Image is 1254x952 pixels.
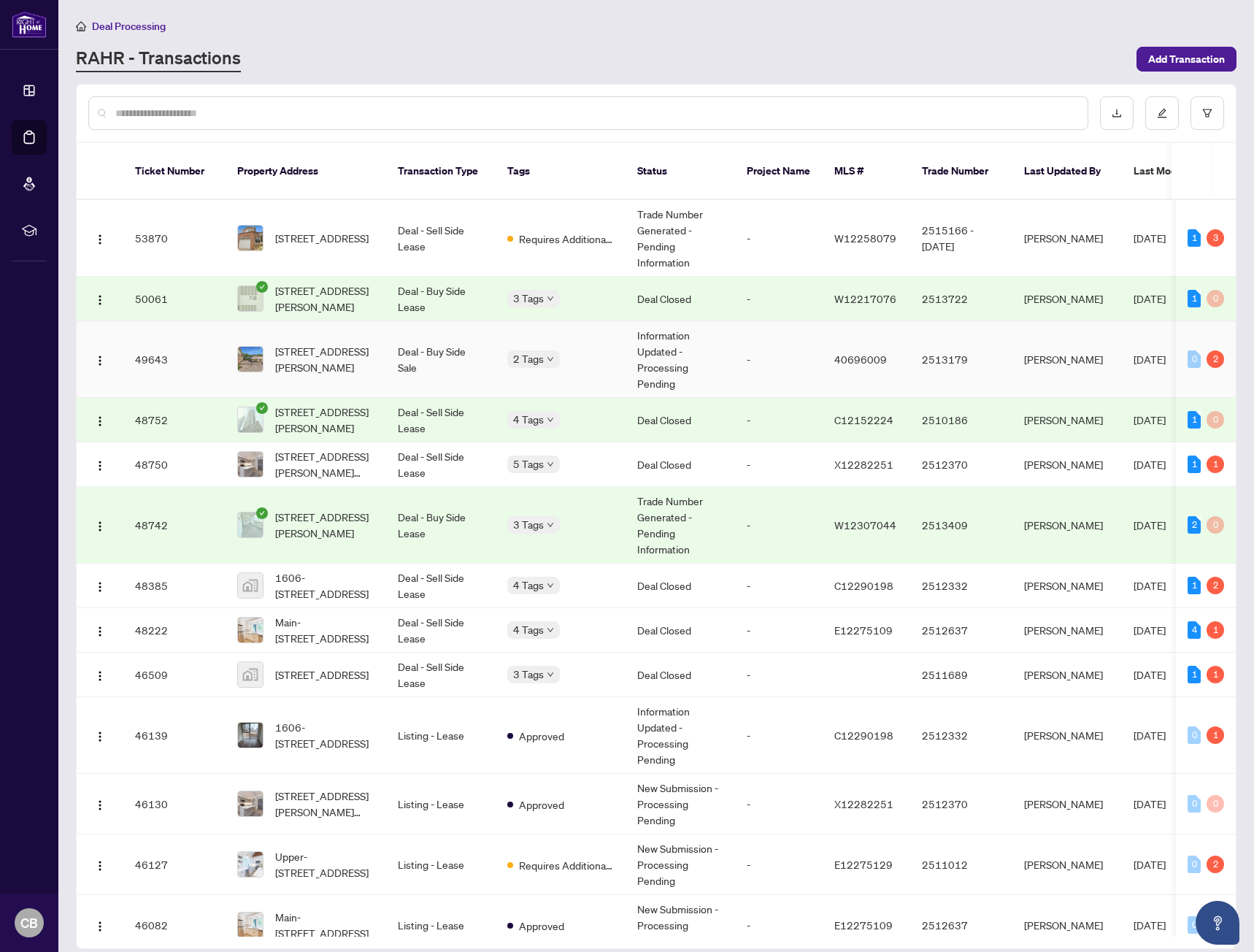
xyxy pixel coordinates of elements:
[1190,96,1224,130] button: filter
[123,653,226,697] td: 46509
[834,518,896,531] span: W12307044
[123,774,226,834] td: 46130
[626,200,735,277] td: Trade Number Generated - Pending Information
[626,834,735,895] td: New Submission - Processing Pending
[238,226,263,250] img: thumbnail-img
[735,398,823,442] td: -
[275,283,374,315] span: [STREET_ADDRESS][PERSON_NAME]
[910,487,1012,564] td: 2513409
[735,321,823,398] td: -
[1134,163,1223,179] span: Last Modified Date
[1207,456,1224,473] div: 1
[735,774,823,834] td: -
[547,582,554,589] span: down
[519,918,564,934] span: Approved
[1134,458,1166,471] span: [DATE]
[1134,918,1166,932] span: [DATE]
[1012,143,1122,200] th: Last Updated By
[88,348,112,371] button: Logo
[910,442,1012,487] td: 2512370
[910,200,1012,277] td: 2515166 - [DATE]
[88,453,112,476] button: Logo
[238,791,263,816] img: thumbnail-img
[123,200,226,277] td: 53870
[626,398,735,442] td: Deal Closed
[513,666,544,683] span: 3 Tags
[1134,353,1166,366] span: [DATE]
[1188,577,1201,594] div: 1
[123,398,226,442] td: 48752
[123,442,226,487] td: 48750
[238,286,263,311] img: thumbnail-img
[123,143,226,200] th: Ticket Number
[88,513,112,537] button: Logo
[1207,666,1224,683] div: 1
[386,321,496,398] td: Deal - Buy Side Sale
[1148,47,1225,71] span: Add Transaction
[94,670,106,682] img: Logo
[386,200,496,277] td: Deal - Sell Side Lease
[1012,398,1122,442] td: [PERSON_NAME]
[626,442,735,487] td: Deal Closed
[94,799,106,811] img: Logo
[910,321,1012,398] td: 2513179
[20,913,38,933] span: CB
[1202,108,1212,118] span: filter
[910,697,1012,774] td: 2512332
[386,487,496,564] td: Deal - Buy Side Lease
[123,277,226,321] td: 50061
[910,653,1012,697] td: 2511689
[238,452,263,477] img: thumbnail-img
[123,834,226,895] td: 46127
[735,608,823,653] td: -
[910,564,1012,608] td: 2512332
[1188,516,1201,534] div: 2
[275,343,374,375] span: [STREET_ADDRESS][PERSON_NAME]
[626,697,735,774] td: Information Updated - Processing Pending
[88,226,112,250] button: Logo
[275,848,374,880] span: Upper-[STREET_ADDRESS]
[547,626,554,634] span: down
[1207,726,1224,744] div: 1
[386,774,496,834] td: Listing - Lease
[1012,697,1122,774] td: [PERSON_NAME]
[123,487,226,564] td: 48742
[834,918,893,932] span: E12275109
[513,456,544,472] span: 5 Tags
[1207,290,1224,307] div: 0
[626,774,735,834] td: New Submission - Processing Pending
[1134,231,1166,245] span: [DATE]
[12,11,47,38] img: logo
[275,719,374,751] span: 1606-[STREET_ADDRESS]
[1207,411,1224,429] div: 0
[256,507,268,519] span: check-circle
[94,521,106,532] img: Logo
[735,442,823,487] td: -
[547,671,554,678] span: down
[910,608,1012,653] td: 2512637
[834,858,893,871] span: E12275129
[626,487,735,564] td: Trade Number Generated - Pending Information
[1188,666,1201,683] div: 1
[519,857,614,873] span: Requires Additional Docs
[238,618,263,642] img: thumbnail-img
[275,788,374,820] span: [STREET_ADDRESS][PERSON_NAME][PERSON_NAME]
[386,442,496,487] td: Deal - Sell Side Lease
[519,728,564,744] span: Approved
[910,774,1012,834] td: 2512370
[1207,621,1224,639] div: 1
[275,230,369,246] span: [STREET_ADDRESS]
[1012,200,1122,277] td: [PERSON_NAME]
[735,277,823,321] td: -
[1207,516,1224,534] div: 0
[547,416,554,423] span: down
[76,21,86,31] span: home
[1207,350,1224,368] div: 2
[94,234,106,245] img: Logo
[735,697,823,774] td: -
[1134,729,1166,742] span: [DATE]
[735,653,823,697] td: -
[910,277,1012,321] td: 2513722
[834,623,893,637] span: E12275109
[256,402,268,414] span: check-circle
